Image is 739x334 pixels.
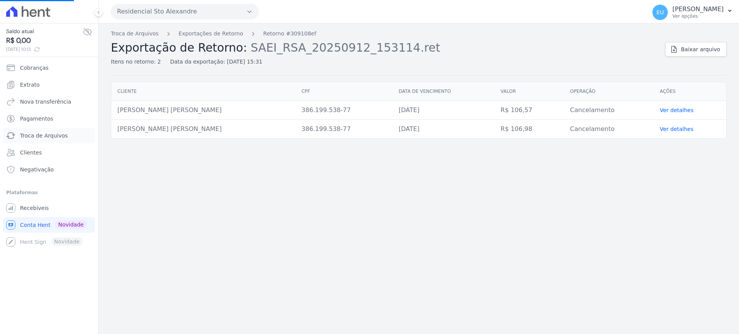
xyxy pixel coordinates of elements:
nav: Breadcrumb [111,30,659,38]
td: Cancelamento [564,120,654,139]
a: Ver detalhes [660,107,694,113]
span: Baixar arquivo [681,45,720,53]
a: Negativação [3,162,95,177]
a: Nova transferência [3,94,95,109]
th: Operação [564,82,654,101]
th: CPF [295,82,392,101]
span: Extrato [20,81,40,89]
a: Retorno #309108ef [263,30,316,38]
span: SAEI_RSA_20250912_153114.ret [251,40,440,54]
span: Troca de Arquivos [20,132,68,139]
a: Ver detalhes [660,126,694,132]
div: Itens no retorno: 2 [111,58,161,66]
td: 386.199.538-77 [295,120,392,139]
a: Pagamentos [3,111,95,126]
p: [PERSON_NAME] [672,5,724,13]
a: Extrato [3,77,95,92]
span: Cobranças [20,64,48,72]
span: [DATE] 10:13 [6,46,83,53]
td: Cancelamento [564,101,654,120]
a: Baixar arquivo [665,42,727,57]
span: Novidade [55,220,87,229]
button: EU [PERSON_NAME] Ver opções [646,2,739,23]
td: R$ 106,98 [495,120,564,139]
span: R$ 0,00 [6,35,83,46]
span: Nova transferência [20,98,71,106]
a: Cobranças [3,60,95,76]
a: Conta Hent Novidade [3,217,95,233]
td: [PERSON_NAME] [PERSON_NAME] [111,120,295,139]
a: Troca de Arquivos [3,128,95,143]
th: Cliente [111,82,295,101]
a: Recebíveis [3,200,95,216]
span: Pagamentos [20,115,53,123]
a: Exportações de Retorno [179,30,243,38]
span: Conta Hent [20,221,50,229]
span: Saldo atual [6,27,83,35]
th: Ações [654,82,726,101]
td: [DATE] [393,101,495,120]
span: EU [657,10,664,15]
td: 386.199.538-77 [295,101,392,120]
span: Clientes [20,149,42,156]
nav: Sidebar [6,60,92,250]
th: Data de vencimento [393,82,495,101]
div: Plataformas [6,188,92,197]
span: Recebíveis [20,204,49,212]
p: Ver opções [672,13,724,19]
div: Data da exportação: [DATE] 15:31 [170,58,262,66]
a: Clientes [3,145,95,160]
span: Exportação de Retorno: [111,41,247,54]
span: Negativação [20,166,54,173]
button: Residencial Sto Alexandre [111,4,259,19]
td: [PERSON_NAME] [PERSON_NAME] [111,101,295,120]
a: Troca de Arquivos [111,30,159,38]
td: [DATE] [393,120,495,139]
td: R$ 106,57 [495,101,564,120]
th: Valor [495,82,564,101]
